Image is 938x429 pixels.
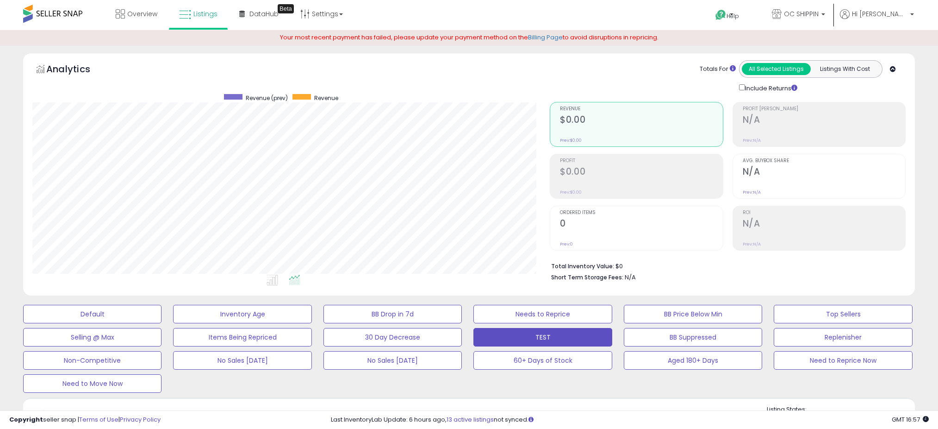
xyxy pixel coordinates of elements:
a: 13 active listings [447,415,494,424]
a: Hi [PERSON_NAME] [840,9,914,30]
span: Your most recent payment has failed, please update your payment method on the to avoid disruption... [280,33,658,42]
button: BB Suppressed [624,328,762,347]
button: Aged 180+ Days [624,351,762,370]
strong: Copyright [9,415,43,424]
h2: 0 [560,218,722,231]
button: Listings With Cost [810,63,879,75]
b: Total Inventory Value: [551,262,614,270]
small: Prev: $0.00 [560,138,582,143]
h5: Listings [49,409,85,422]
h2: N/A [743,114,905,127]
small: Prev: N/A [743,241,761,247]
a: Privacy Policy [120,415,161,424]
span: Revenue (prev) [246,94,288,102]
span: Overview [127,9,157,19]
small: Prev: N/A [743,138,761,143]
h5: Analytics [46,63,108,78]
small: Prev: N/A [743,189,761,195]
small: Prev: $0.00 [560,189,582,195]
span: DataHub [249,9,279,19]
span: 2025-08-11 16:57 GMT [892,415,929,424]
div: Totals For [700,65,736,74]
div: seller snap | | [9,416,161,424]
p: Listing States: [767,405,915,414]
button: Selling @ Max [23,328,162,347]
span: Hi [PERSON_NAME] [852,9,907,19]
button: 60+ Days of Stock [473,351,612,370]
button: Needs to Reprice [473,305,612,323]
button: BB Price Below Min [624,305,762,323]
button: BB Drop in 7d [323,305,462,323]
button: Inventory Age [173,305,311,323]
span: Listings [193,9,217,19]
h2: $0.00 [560,114,722,127]
span: Revenue [314,94,338,102]
a: Terms of Use [79,415,118,424]
span: Revenue [560,107,722,112]
span: OC SHIPPIN [784,9,819,19]
button: 30 Day Decrease [323,328,462,347]
span: ROI [743,210,905,215]
h2: N/A [743,218,905,231]
div: Include Returns [732,82,808,93]
i: Get Help [715,9,727,21]
button: Items Being Repriced [173,328,311,347]
a: Help [708,2,757,30]
small: Prev: 0 [560,241,573,247]
span: Profit [560,158,722,164]
a: Billing Page [528,33,563,42]
b: Short Term Storage Fees: [551,273,623,281]
span: Profit [PERSON_NAME] [743,107,905,112]
span: Ordered Items [560,210,722,215]
div: Tooltip anchor [278,4,294,13]
span: Avg. Buybox Share [743,158,905,164]
button: Need to Reprice Now [774,351,912,370]
span: N/A [625,273,636,282]
button: Replenisher [774,328,912,347]
button: No Sales [DATE] [323,351,462,370]
span: Help [727,12,739,20]
button: Default [23,305,162,323]
button: Non-Competitive [23,351,162,370]
button: No Sales [DATE] [173,351,311,370]
button: Top Sellers [774,305,912,323]
button: TEST [473,328,612,347]
li: $0 [551,260,899,271]
button: All Selected Listings [742,63,811,75]
div: Last InventoryLab Update: 6 hours ago, not synced. [331,416,929,424]
button: Need to Move Now [23,374,162,393]
h2: N/A [743,166,905,179]
h2: $0.00 [560,166,722,179]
